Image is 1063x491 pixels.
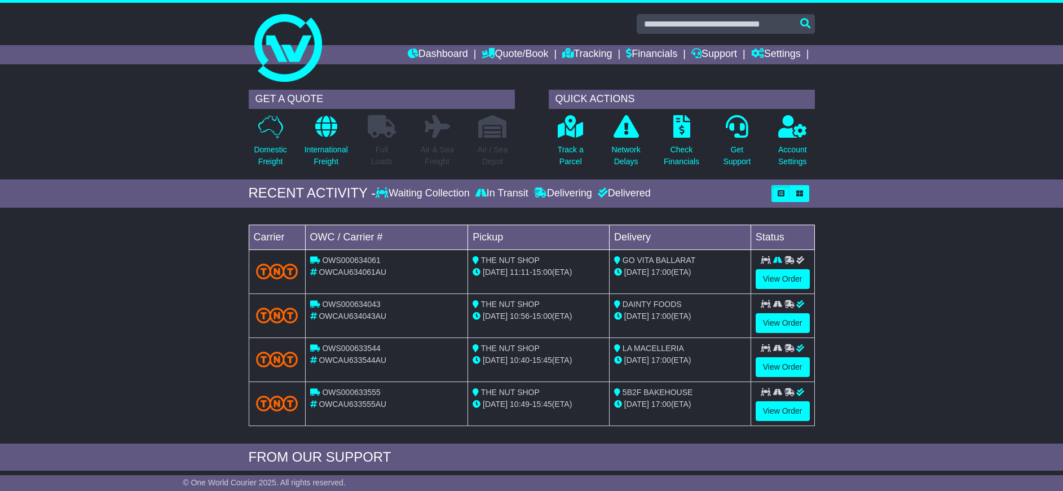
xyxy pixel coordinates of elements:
a: DomesticFreight [253,115,287,174]
a: InternationalFreight [304,115,349,174]
span: 5B2F BAKEHOUSE [623,388,693,397]
span: 15:45 [532,356,552,365]
div: - (ETA) [473,398,605,410]
div: In Transit [473,187,531,200]
img: TNT_Domestic.png [256,308,298,323]
div: FROM OUR SUPPORT [249,449,815,466]
span: GO VITA BALLARAT [623,256,695,265]
div: Delivered [595,187,651,200]
p: Domestic Freight [254,144,286,168]
img: TNT_Domestic.png [256,264,298,279]
span: OWCAU633555AU [319,400,386,409]
a: CheckFinancials [663,115,700,174]
span: © One World Courier 2025. All rights reserved. [183,478,346,487]
div: Delivering [531,187,595,200]
a: View Order [756,401,810,421]
span: THE NUT SHOP [481,388,540,397]
img: TNT_Domestic.png [256,396,298,411]
td: Pickup [468,225,610,249]
p: Air & Sea Freight [421,144,454,168]
span: [DATE] [624,400,649,409]
span: 17:00 [651,268,671,277]
span: THE NUT SHOP [481,300,540,309]
a: Track aParcel [557,115,584,174]
span: OWS000633544 [322,344,381,353]
div: GET A QUOTE [249,90,515,109]
p: Get Support [723,144,751,168]
span: OWCAU634061AU [319,268,386,277]
div: (ETA) [614,354,746,366]
a: GetSupport [722,115,751,174]
span: [DATE] [483,268,508,277]
p: International Freight [305,144,348,168]
span: 10:49 [510,400,530,409]
span: 11:11 [510,268,530,277]
a: AccountSettings [778,115,808,174]
span: 15:00 [532,268,552,277]
a: View Order [756,357,810,377]
span: [DATE] [624,356,649,365]
a: Settings [751,45,801,64]
a: Dashboard [408,45,468,64]
div: - (ETA) [473,354,605,366]
td: Status [751,225,814,249]
span: 15:00 [532,312,552,321]
span: [DATE] [483,400,508,409]
div: (ETA) [614,398,746,410]
span: OWS000633555 [322,388,381,397]
span: THE NUT SHOP [481,344,540,353]
p: Air / Sea Depot [478,144,508,168]
span: 15:45 [532,400,552,409]
span: 10:56 [510,312,530,321]
p: Check Financials [664,144,699,168]
span: 17:00 [651,356,671,365]
p: Track a Parcel [558,144,584,168]
div: - (ETA) [473,310,605,322]
span: [DATE] [483,356,508,365]
div: QUICK ACTIONS [549,90,815,109]
a: Quote/Book [482,45,548,64]
span: LA MACELLERIA [623,344,684,353]
p: Account Settings [778,144,807,168]
img: TNT_Domestic.png [256,352,298,367]
span: [DATE] [483,312,508,321]
div: (ETA) [614,310,746,322]
a: View Order [756,313,810,333]
span: 10:40 [510,356,530,365]
div: RECENT ACTIVITY - [249,185,376,201]
td: Carrier [249,225,305,249]
span: [DATE] [624,312,649,321]
p: Full Loads [368,144,396,168]
span: OWCAU634043AU [319,312,386,321]
span: [DATE] [624,268,649,277]
div: - (ETA) [473,266,605,278]
td: OWC / Carrier # [305,225,468,249]
td: Delivery [609,225,751,249]
a: NetworkDelays [611,115,641,174]
div: Waiting Collection [376,187,472,200]
a: Tracking [562,45,612,64]
span: DAINTY FOODS [623,300,682,309]
span: 17:00 [651,312,671,321]
a: Financials [626,45,677,64]
a: Support [691,45,737,64]
span: OWCAU633544AU [319,356,386,365]
p: Network Delays [611,144,640,168]
span: OWS000634061 [322,256,381,265]
a: View Order [756,269,810,289]
span: THE NUT SHOP [481,256,540,265]
span: 17:00 [651,400,671,409]
span: OWS000634043 [322,300,381,309]
div: (ETA) [614,266,746,278]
